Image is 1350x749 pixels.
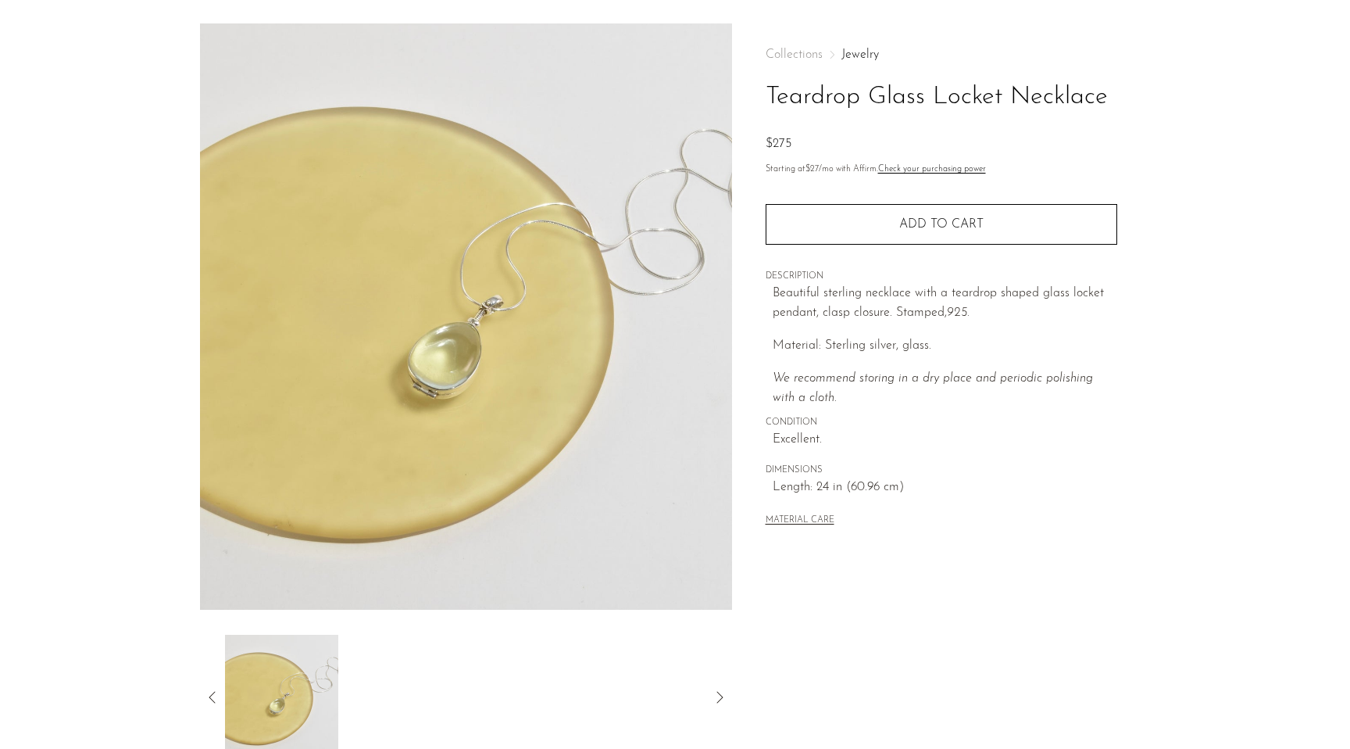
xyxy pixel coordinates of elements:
span: Collections [766,48,823,61]
img: Teardrop Glass Locket Necklace [200,23,732,610]
button: MATERIAL CARE [766,515,834,527]
i: We recommend storing in a dry place and periodic polishing with a cloth. [773,372,1093,405]
span: Excellent. [773,430,1117,450]
em: 925. [947,306,970,319]
span: $27 [805,165,819,174]
a: Check your purchasing power - Learn more about Affirm Financing (opens in modal) [878,165,986,174]
p: Beautiful sterling necklace with a teardrop shaped glass locket pendant, clasp closure. Stamped, [773,284,1117,324]
span: $275 [766,138,791,150]
a: Jewelry [841,48,879,61]
span: Length: 24 in (60.96 cm) [773,478,1117,498]
p: Starting at /mo with Affirm. [766,163,1117,177]
span: Add to cart [899,218,984,231]
span: CONDITION [766,416,1117,430]
p: Material: Sterling silver, glass. [773,336,1117,357]
span: DIMENSIONS [766,464,1117,478]
span: DESCRIPTION [766,270,1117,284]
nav: Breadcrumbs [766,48,1117,61]
h1: Teardrop Glass Locket Necklace [766,77,1117,117]
button: Add to cart [766,204,1117,245]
